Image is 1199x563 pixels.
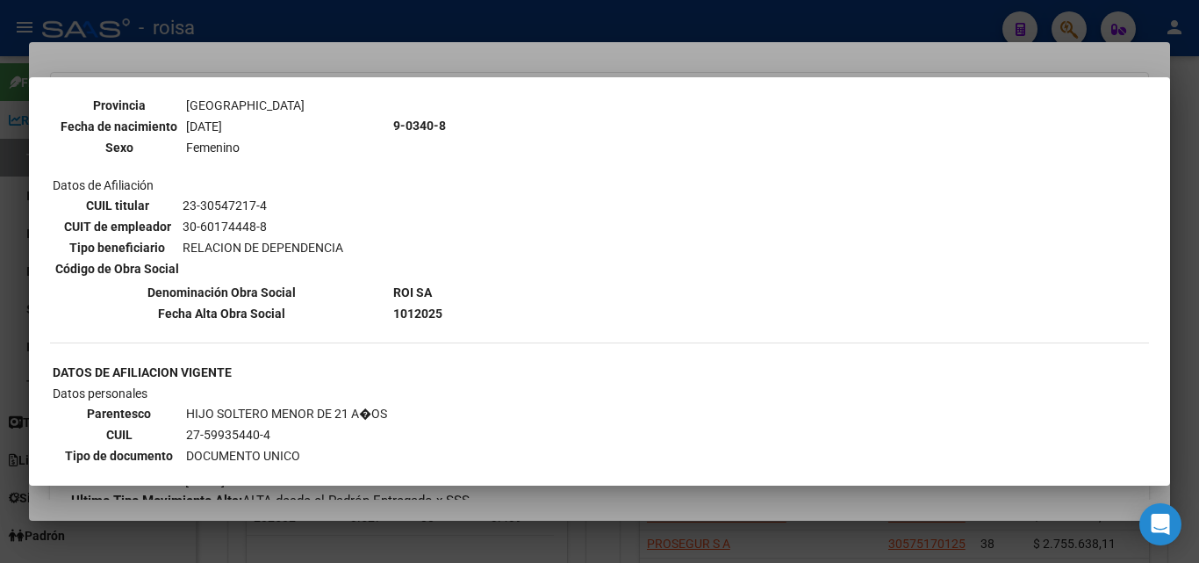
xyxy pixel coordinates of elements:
[54,446,183,466] th: Tipo de documento
[393,307,442,321] b: 1012025
[52,304,391,323] th: Fecha Alta Obra Social
[182,196,344,215] td: 23-30547217-4
[54,217,180,236] th: CUIT de empleador
[54,196,180,215] th: CUIL titular
[54,425,183,444] th: CUIL
[182,217,344,236] td: 30-60174448-8
[54,259,180,278] th: Código de Obra Social
[185,446,388,466] td: DOCUMENTO UNICO
[54,238,180,257] th: Tipo beneficiario
[185,117,388,136] td: [DATE]
[54,117,183,136] th: Fecha de nacimiento
[54,138,183,157] th: Sexo
[393,119,446,133] b: 9-0340-8
[53,365,232,379] b: DATOS DE AFILIACION VIGENTE
[185,138,388,157] td: Femenino
[54,96,183,115] th: Provincia
[393,285,432,300] b: ROI SA
[185,96,388,115] td: [GEOGRAPHIC_DATA]
[52,283,391,302] th: Denominación Obra Social
[1139,503,1181,545] div: Open Intercom Messenger
[185,425,388,444] td: 27-59935440-4
[182,238,344,257] td: RELACION DE DEPENDENCIA
[54,404,183,423] th: Parentesco
[185,404,388,423] td: HIJO SOLTERO MENOR DE 21 A�OS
